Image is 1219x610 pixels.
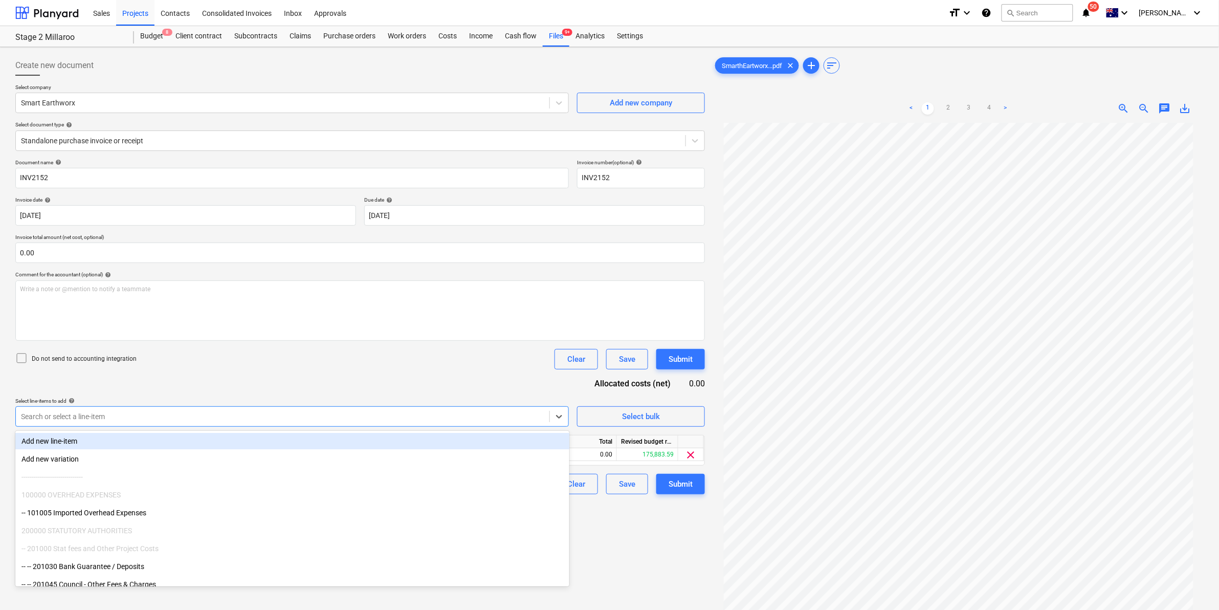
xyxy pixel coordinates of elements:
[15,487,569,503] div: 100000 OVERHEAD EXPENSES
[1088,2,1099,12] span: 50
[577,93,705,113] button: Add new company
[656,474,705,494] button: Submit
[15,159,569,166] div: Document name
[569,26,611,47] a: Analytics
[555,474,598,494] button: Clear
[669,353,693,366] div: Submit
[942,102,955,115] a: Page 2
[1002,4,1073,21] button: Search
[983,102,995,115] a: Page 4
[1138,102,1150,115] span: zoom_out
[15,469,569,485] div: ------------------------------
[606,349,648,369] button: Save
[1006,9,1014,17] span: search
[784,59,796,72] span: clear
[656,349,705,369] button: Submit
[67,398,75,404] span: help
[42,197,51,203] span: help
[15,243,705,263] input: Invoice total amount (net cost, optional)
[543,26,569,47] a: Files9+
[1118,102,1130,115] span: zoom_in
[364,205,705,226] input: Due date not specified
[317,26,382,47] a: Purchase orders
[384,197,392,203] span: help
[556,435,617,448] div: Total
[134,26,169,47] div: Budget
[15,558,569,575] div: -- -- 201030 Bank Guarantee / Deposits
[228,26,283,47] a: Subcontracts
[963,102,975,115] a: Page 3
[826,59,838,72] span: sort
[15,197,356,203] div: Invoice date
[606,474,648,494] button: Save
[669,477,693,491] div: Submit
[948,7,961,19] i: format_size
[905,102,918,115] a: Previous page
[15,540,569,557] div: -- 201000 Stat fees and Other Project Costs
[15,59,94,72] span: Create new document
[715,57,799,74] div: SmarthEartworx...pdf
[499,26,543,47] a: Cash flow
[567,353,585,366] div: Clear
[685,449,697,461] span: clear
[572,378,687,389] div: Allocated costs (net)
[15,433,569,449] div: Add new line-item
[619,353,635,366] div: Save
[1000,102,1012,115] a: Next page
[687,378,705,389] div: 0.00
[169,26,228,47] a: Client contract
[15,168,569,188] input: Document name
[15,451,569,467] div: Add new variation
[1139,9,1190,17] span: [PERSON_NAME]
[162,29,172,36] span: 8
[577,406,705,427] button: Select bulk
[15,505,569,521] div: -- 101005 Imported Overhead Expenses
[15,234,705,243] p: Invoice total amount (net cost, optional)
[634,159,642,165] span: help
[922,102,934,115] a: Page 1 is your current page
[32,355,137,363] p: Do not send to accounting integration
[53,159,61,165] span: help
[134,26,169,47] a: Budget8
[15,522,569,539] div: 200000 STATUTORY AUTHORITIES
[1081,7,1092,19] i: notifications
[15,398,569,404] div: Select line-items to add
[15,576,569,593] div: -- -- 201045 Council - Other Fees & Charges
[555,349,598,369] button: Clear
[610,96,672,110] div: Add new company
[1179,102,1191,115] span: save_alt
[805,59,817,72] span: add
[556,448,617,461] div: 0.00
[15,121,705,128] div: Select document type
[716,62,788,70] span: SmarthEartworx...pdf
[562,29,572,36] span: 9+
[622,410,660,423] div: Select bulk
[15,32,122,43] div: Stage 2 Millaroo
[577,159,705,166] div: Invoice number (optional)
[961,7,973,19] i: keyboard_arrow_down
[543,26,569,47] div: Files
[432,26,463,47] a: Costs
[463,26,499,47] a: Income
[1119,7,1131,19] i: keyboard_arrow_down
[1191,7,1204,19] i: keyboard_arrow_down
[1159,102,1171,115] span: chat
[283,26,317,47] a: Claims
[611,26,649,47] a: Settings
[981,7,991,19] i: Knowledge base
[64,122,72,128] span: help
[103,272,111,278] span: help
